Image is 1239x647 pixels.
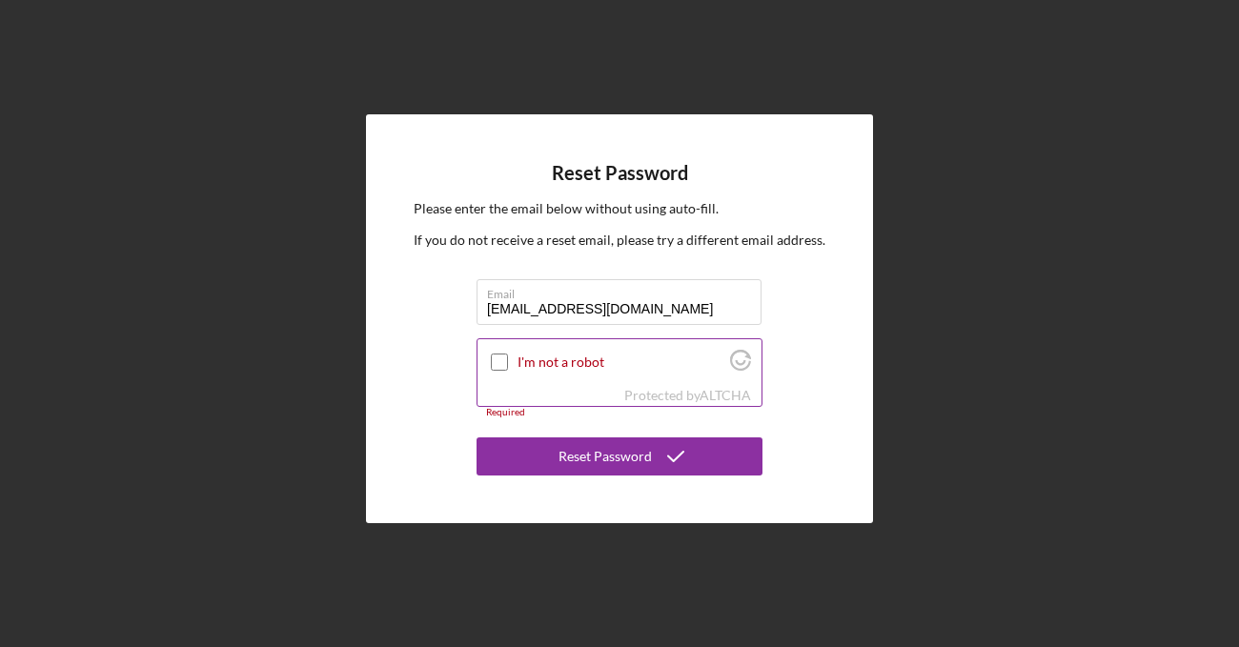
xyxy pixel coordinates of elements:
a: Visit Altcha.org [700,387,751,403]
label: I'm not a robot [518,354,724,370]
div: Required [477,407,762,418]
div: Reset Password [559,437,652,475]
label: Email [487,280,762,301]
p: Please enter the email below without using auto-fill. [414,198,825,219]
div: Protected by [624,388,751,403]
a: Visit Altcha.org [730,357,751,374]
p: If you do not receive a reset email, please try a different email address. [414,230,825,251]
button: Reset Password [477,437,762,475]
h4: Reset Password [552,162,688,184]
